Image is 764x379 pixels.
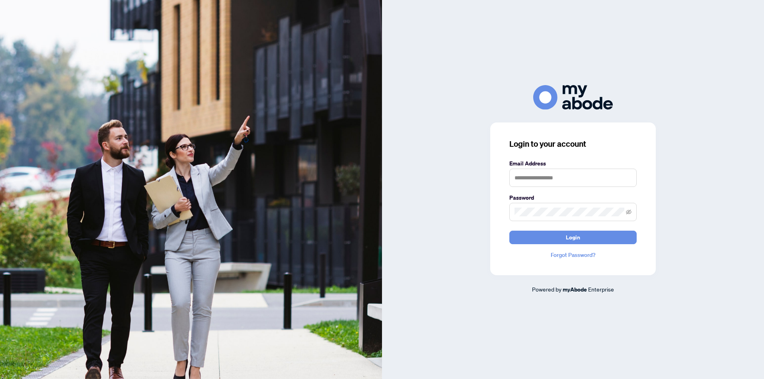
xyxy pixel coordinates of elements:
span: eye-invisible [626,209,631,215]
span: Powered by [532,286,561,293]
span: Enterprise [588,286,614,293]
label: Email Address [509,159,637,168]
button: Login [509,231,637,244]
img: ma-logo [533,85,613,109]
span: Login [566,231,580,244]
label: Password [509,193,637,202]
h3: Login to your account [509,138,637,150]
a: Forgot Password? [509,251,637,259]
a: myAbode [563,285,587,294]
